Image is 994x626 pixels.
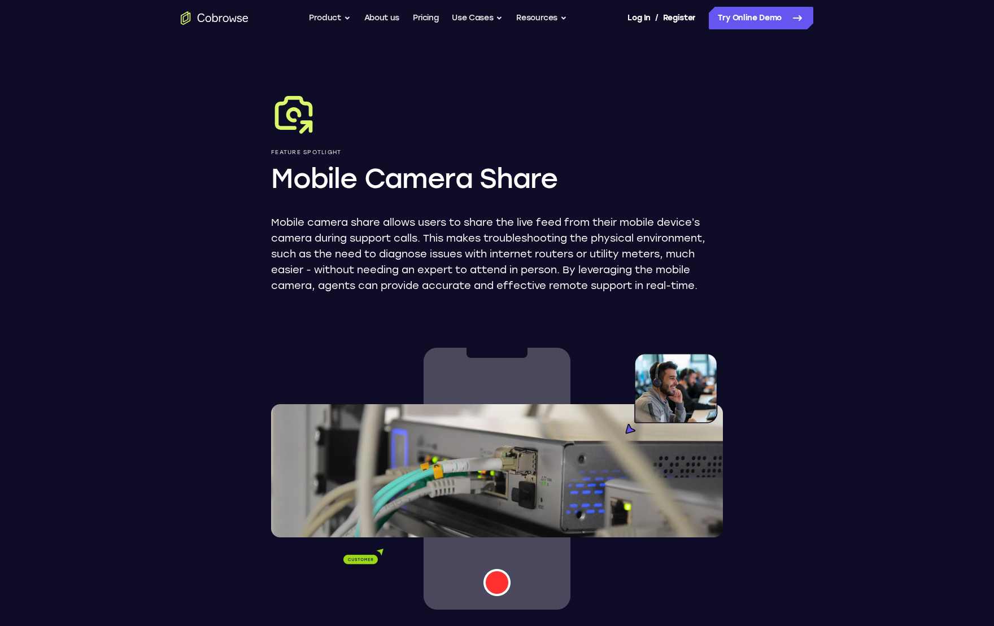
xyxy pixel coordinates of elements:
img: Window wireframes with cobrowse components [271,348,723,610]
a: Register [663,7,696,29]
span: / [655,11,659,25]
a: About us [364,7,399,29]
button: Product [309,7,351,29]
h1: Mobile Camera Share [271,160,723,196]
button: Resources [516,7,567,29]
a: Pricing [413,7,439,29]
img: Mobile Camera Share [271,90,316,135]
a: Log In [627,7,650,29]
p: Feature Spotlight [271,149,723,156]
p: Mobile camera share allows users to share the live feed from their mobile device’s camera during ... [271,214,723,294]
button: Use Cases [452,7,503,29]
a: Go to the home page [181,11,249,25]
a: Try Online Demo [709,7,813,29]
